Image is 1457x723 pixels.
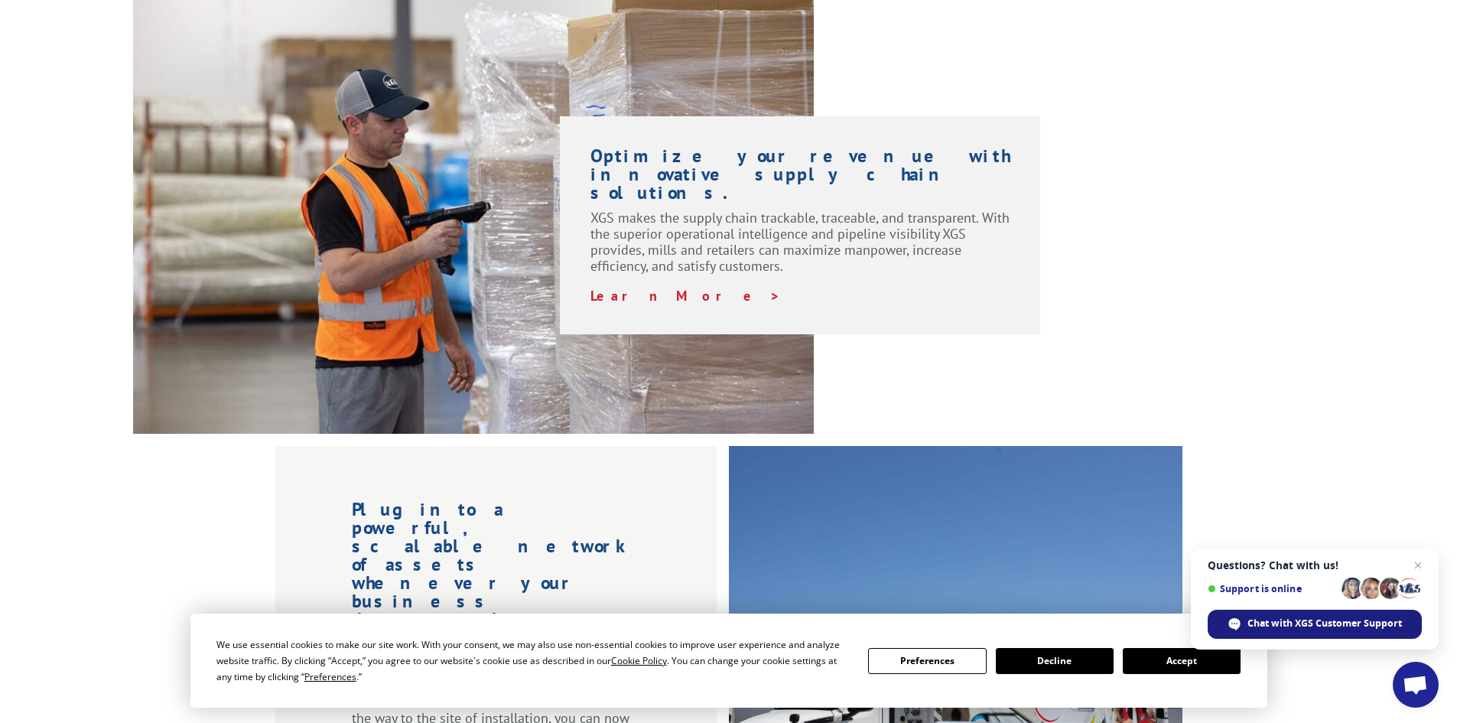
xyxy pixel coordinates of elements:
span: Questions? Chat with us! [1208,559,1422,572]
div: We use essential cookies to make our site work. With your consent, we may also use non-essential ... [216,637,850,685]
div: Chat with XGS Customer Support [1208,610,1422,639]
h1: Optimize your revenue with innovative supply chain solutions. [590,147,1010,210]
a: Learn More > [590,287,781,305]
span: Chat with XGS Customer Support [1247,617,1402,630]
span: Close chat [1409,556,1427,575]
button: Preferences [868,648,986,674]
button: Accept [1123,648,1241,674]
span: Support is online [1208,583,1336,594]
h1: Plug into a powerful, scalable network of assets whenever your business demands it. [352,500,640,637]
span: Preferences [304,670,356,683]
p: XGS makes the supply chain trackable, traceable, and transparent. With the superior operational i... [590,210,1010,288]
div: Cookie Consent Prompt [190,614,1267,708]
span: Cookie Policy [611,654,667,667]
div: Open chat [1393,662,1439,708]
button: Decline [996,648,1114,674]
